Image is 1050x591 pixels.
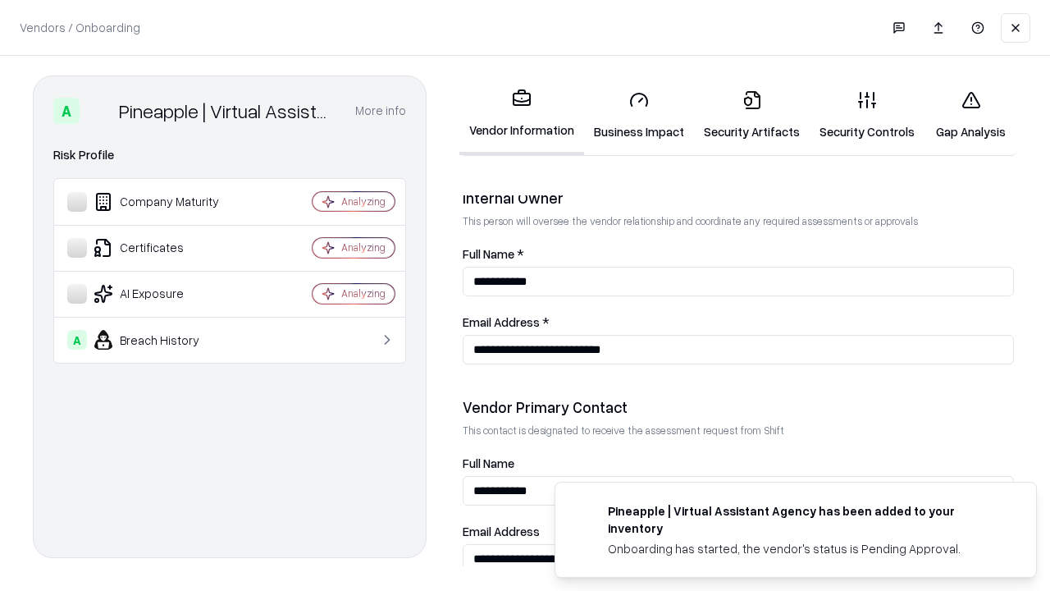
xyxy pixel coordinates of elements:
a: Vendor Information [459,76,584,155]
div: Analyzing [341,286,386,300]
div: Internal Owner [463,188,1014,208]
div: Vendor Primary Contact [463,397,1014,417]
div: Company Maturity [67,192,263,212]
label: Full Name * [463,248,1014,260]
p: Vendors / Onboarding [20,19,140,36]
a: Security Artifacts [694,77,810,153]
button: More info [355,96,406,126]
p: This person will oversee the vendor relationship and coordinate any required assessments or appro... [463,214,1014,228]
div: A [53,98,80,124]
label: Email Address [463,525,1014,538]
label: Email Address * [463,316,1014,328]
div: Certificates [67,238,263,258]
div: Onboarding has started, the vendor's status is Pending Approval. [608,540,997,557]
div: Breach History [67,330,263,350]
div: AI Exposure [67,284,263,304]
div: Pineapple | Virtual Assistant Agency has been added to your inventory [608,502,997,537]
img: Pineapple | Virtual Assistant Agency [86,98,112,124]
div: Risk Profile [53,145,406,165]
div: Pineapple | Virtual Assistant Agency [119,98,336,124]
label: Full Name [463,457,1014,470]
img: trypineapple.com [575,502,595,522]
p: This contact is designated to receive the assessment request from Shift [463,424,1014,438]
a: Gap Analysis [924,77,1017,153]
a: Security Controls [810,77,924,153]
div: A [67,330,87,350]
div: Analyzing [341,241,386,254]
a: Business Impact [584,77,694,153]
div: Analyzing [341,195,386,208]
